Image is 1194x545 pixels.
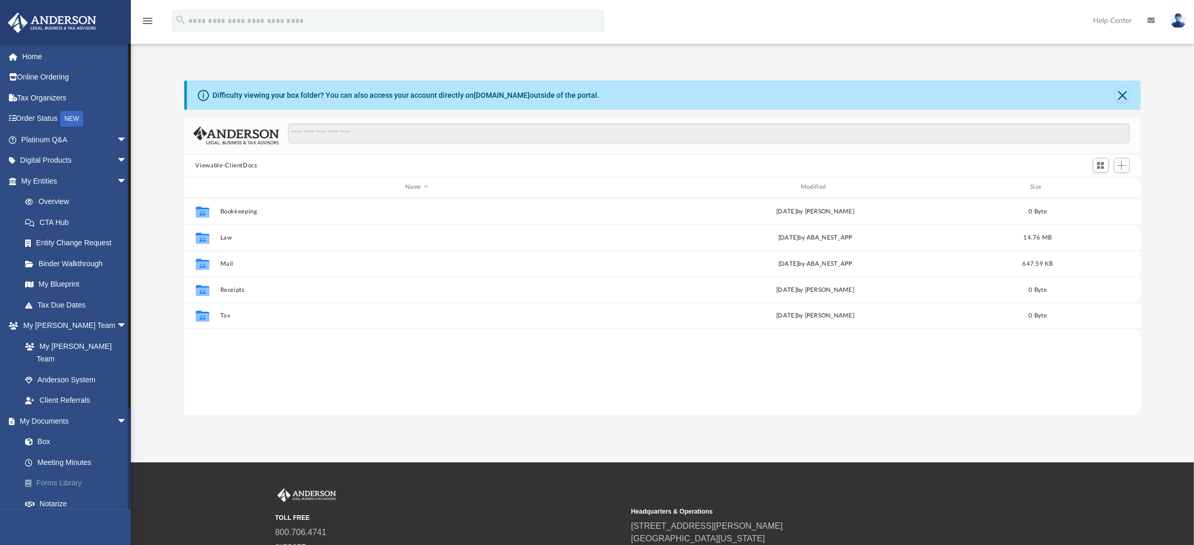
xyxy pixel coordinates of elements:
span: arrow_drop_down [117,150,138,172]
span: arrow_drop_down [117,129,138,151]
span: 0 Byte [1029,313,1047,319]
a: Tax Organizers [7,87,143,108]
span: 14.76 MB [1023,234,1052,240]
span: arrow_drop_down [117,171,138,192]
div: id [188,183,215,192]
a: [STREET_ADDRESS][PERSON_NAME] [631,521,783,530]
span: arrow_drop_down [117,411,138,432]
img: Anderson Advisors Platinum Portal [275,489,338,502]
div: [DATE] by ABA_NEST_APP [618,233,1012,242]
div: Difficulty viewing your box folder? You can also access your account directly on outside of the p... [213,90,600,101]
div: id [1063,183,1136,192]
span: 0 Byte [1029,208,1047,214]
button: Tax [220,312,613,319]
div: Size [1017,183,1058,192]
i: search [175,14,186,26]
a: Forms Library [15,473,143,494]
a: My [PERSON_NAME] Teamarrow_drop_down [7,315,138,336]
a: Order StatusNEW [7,108,143,130]
i: menu [141,15,154,27]
a: Binder Walkthrough [15,253,143,274]
a: My Entitiesarrow_drop_down [7,171,143,191]
button: Switch to Grid View [1093,158,1109,173]
a: Anderson System [15,369,138,390]
button: Law [220,234,613,241]
button: Bookkeeping [220,208,613,215]
a: My Documentsarrow_drop_down [7,411,143,432]
a: Client Referrals [15,390,138,411]
small: TOLL FREE [275,513,624,523]
a: Entity Change Request [15,233,143,254]
a: Online Ordering [7,67,143,88]
div: Modified [618,183,1012,192]
div: [DATE] by [PERSON_NAME] [618,311,1012,321]
span: 0 Byte [1029,287,1047,292]
a: Box [15,432,138,452]
button: Close [1115,88,1130,103]
a: My Blueprint [15,274,138,295]
img: Anderson Advisors Platinum Portal [5,13,99,33]
div: [DATE] by [PERSON_NAME] [618,285,1012,294]
div: Name [219,183,613,192]
a: menu [141,20,154,27]
button: Receipts [220,287,613,293]
span: 647.59 KB [1022,260,1053,266]
a: My [PERSON_NAME] Team [15,336,132,369]
a: Home [7,46,143,67]
a: Tax Due Dates [15,294,143,315]
span: arrow_drop_down [117,315,138,337]
a: 800.706.4741 [275,528,327,537]
button: Add [1114,158,1130,173]
button: Viewable-ClientDocs [195,161,257,171]
div: NEW [60,111,83,127]
a: Overview [15,191,143,212]
a: CTA Hub [15,212,143,233]
a: Platinum Q&Aarrow_drop_down [7,129,143,150]
button: Mail [220,260,613,267]
div: grid [184,198,1141,415]
div: [DATE] by [PERSON_NAME] [618,207,1012,216]
img: User Pic [1170,13,1186,28]
a: Notarize [15,493,143,514]
a: [DOMAIN_NAME] [474,91,530,99]
a: Meeting Minutes [15,452,143,473]
small: Headquarters & Operations [631,507,980,516]
a: Digital Productsarrow_drop_down [7,150,143,171]
input: Search files and folders [288,123,1129,143]
a: [GEOGRAPHIC_DATA][US_STATE] [631,534,765,543]
div: [DATE] by ABA_NEST_APP [618,259,1012,268]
